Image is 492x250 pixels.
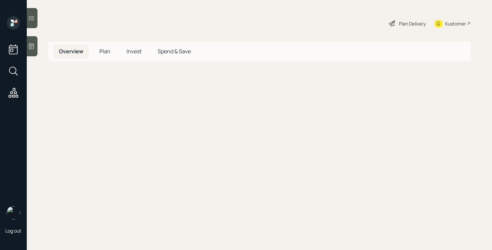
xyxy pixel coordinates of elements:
[5,228,21,234] div: Log out
[59,48,83,55] span: Overview
[158,48,191,55] span: Spend & Save
[7,206,20,220] img: retirable_logo.png
[99,48,110,55] span: Plan
[445,20,466,27] div: Kustomer
[127,48,142,55] span: Invest
[399,20,426,27] div: Plan Delivery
